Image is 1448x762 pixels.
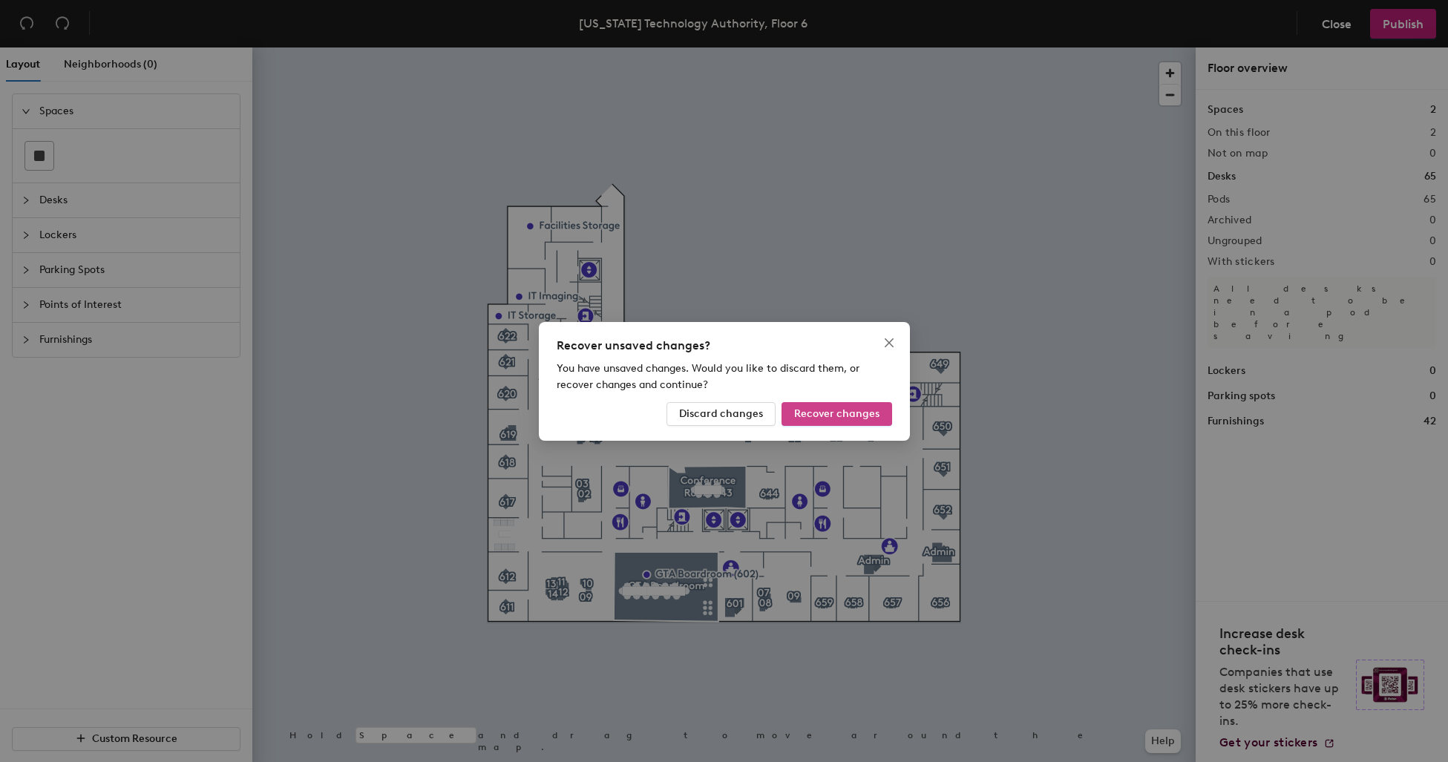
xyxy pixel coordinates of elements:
button: Discard changes [666,402,776,426]
button: Recover changes [782,402,892,426]
span: Discard changes [679,407,763,420]
span: Close [877,337,901,349]
span: You have unsaved changes. Would you like to discard them, or recover changes and continue? [557,362,859,391]
span: Recover changes [794,407,879,420]
span: close [883,337,895,349]
button: Close [877,331,901,355]
div: Recover unsaved changes? [557,337,892,355]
